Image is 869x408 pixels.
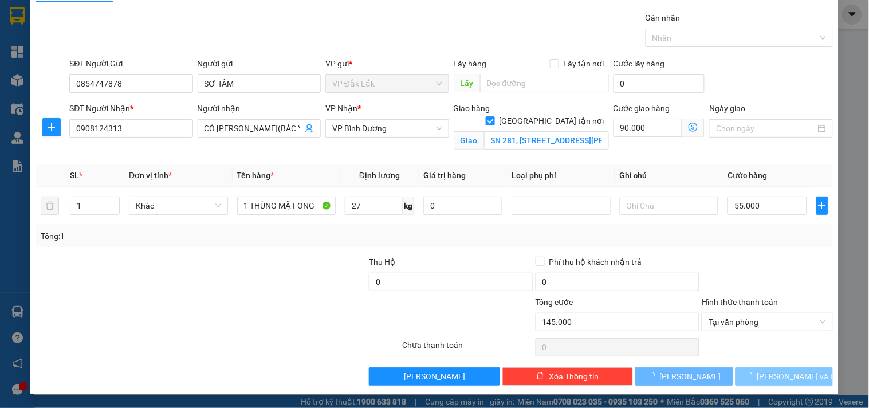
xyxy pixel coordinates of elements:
div: Người nhận [198,102,321,115]
span: plus [817,201,828,210]
span: Thu Hộ [369,257,395,266]
span: [PERSON_NAME] [404,370,465,383]
div: VP gửi [325,57,449,70]
div: Người gửi [198,57,321,70]
span: [GEOGRAPHIC_DATA] tận nơi [495,115,609,127]
div: 0941899009 [98,37,229,53]
span: VP Nhận [325,104,357,113]
button: plus [816,197,828,215]
input: Ghi Chú [620,197,719,215]
div: 0946894477 [10,51,90,67]
span: Tại văn phòng [709,313,825,331]
span: VP Đắk Lắk [332,75,442,92]
span: loading [745,372,757,380]
span: Nhận: [98,11,125,23]
div: VP Bình Dương [98,10,229,23]
input: Cước lấy hàng [614,74,705,93]
span: Tên hàng [237,171,274,180]
button: deleteXóa Thông tin [502,367,633,386]
div: SĐT Người Gửi [69,57,192,70]
button: [PERSON_NAME] [369,367,500,386]
span: user-add [305,124,314,133]
label: Hình thức thanh toán [702,297,778,307]
button: delete [41,197,59,215]
span: VP Bình Dương [332,120,442,137]
button: plus [42,118,61,136]
span: delete [536,372,544,381]
label: Gán nhãn [646,13,681,22]
div: Tổng: 1 [41,230,336,242]
th: Ghi chú [615,164,723,187]
span: [PERSON_NAME] [660,370,721,383]
span: Đơn vị tính [129,171,172,180]
span: Giao [454,131,484,150]
span: kg [403,197,414,215]
label: Cước giao hàng [614,104,670,113]
input: 0 [423,197,502,215]
span: plus [43,123,60,132]
button: [PERSON_NAME] và In [736,367,833,386]
input: Dọc đường [480,74,609,92]
button: [PERSON_NAME] [635,367,733,386]
div: SĐT Người Nhận [69,102,192,115]
div: THUẬN [10,37,90,51]
span: Lấy [454,74,480,92]
input: VD: Bàn, Ghế [237,197,336,215]
label: Ngày giao [709,104,745,113]
input: Cước giao hàng [614,119,683,137]
span: DĐ: [98,53,115,65]
input: Giao tận nơi [484,131,609,150]
input: Ngày giao [716,122,815,135]
span: Phí thu hộ khách nhận trả [545,256,647,268]
th: Loại phụ phí [507,164,615,187]
span: Giá trị hàng [423,171,466,180]
label: Cước lấy hàng [614,59,665,68]
span: Khác [136,197,221,214]
div: PHƯƠNG BẮC [98,23,229,37]
span: Lấy hàng [454,59,487,68]
span: Tổng cước [536,297,573,307]
span: [PERSON_NAME] [98,66,229,86]
span: Định lượng [359,171,400,180]
span: [PERSON_NAME] và In [757,370,837,383]
span: dollar-circle [689,123,698,132]
span: Xóa Thông tin [549,370,599,383]
span: Lấy tận nơi [559,57,609,70]
span: SL [70,171,79,180]
span: Cước hàng [728,171,767,180]
span: Gửi: [10,11,27,23]
span: loading [647,372,660,380]
div: Chưa thanh toán [401,339,534,359]
span: Giao hàng [454,104,490,113]
div: VP Đắk Lắk [10,10,90,37]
